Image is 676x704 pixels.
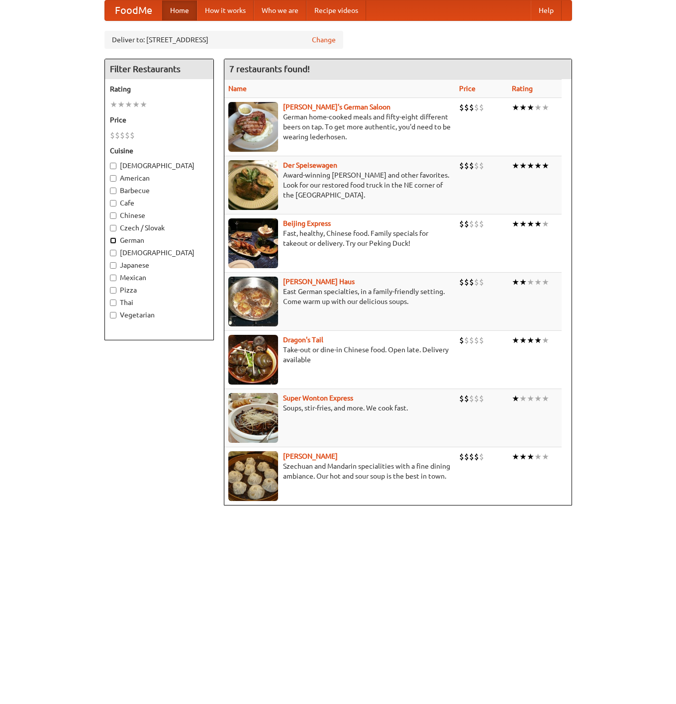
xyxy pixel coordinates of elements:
[110,250,116,256] input: [DEMOGRAPHIC_DATA]
[512,85,533,93] a: Rating
[479,218,484,229] li: $
[228,102,278,152] img: esthers.jpg
[519,277,527,288] li: ★
[228,403,451,413] p: Soups, stir-fries, and more. We cook fast.
[110,175,116,182] input: American
[110,312,116,318] input: Vegetarian
[306,0,366,20] a: Recipe videos
[110,225,116,231] input: Czech / Slovak
[542,393,549,404] li: ★
[228,85,247,93] a: Name
[534,393,542,404] li: ★
[459,85,476,93] a: Price
[110,262,116,269] input: Japanese
[110,300,116,306] input: Thai
[115,130,120,141] li: $
[527,451,534,462] li: ★
[459,218,464,229] li: $
[464,218,469,229] li: $
[110,198,208,208] label: Cafe
[527,277,534,288] li: ★
[512,277,519,288] li: ★
[110,146,208,156] h5: Cuisine
[474,218,479,229] li: $
[479,277,484,288] li: $
[130,130,135,141] li: $
[228,170,451,200] p: Award-winning [PERSON_NAME] and other favorites. Look for our restored food truck in the NE corne...
[110,310,208,320] label: Vegetarian
[132,99,140,110] li: ★
[512,335,519,346] li: ★
[120,130,125,141] li: $
[283,103,390,111] a: [PERSON_NAME]'s German Saloon
[527,160,534,171] li: ★
[110,223,208,233] label: Czech / Slovak
[512,451,519,462] li: ★
[534,218,542,229] li: ★
[469,335,474,346] li: $
[479,160,484,171] li: $
[469,218,474,229] li: $
[110,99,117,110] li: ★
[519,218,527,229] li: ★
[110,237,116,244] input: German
[110,188,116,194] input: Barbecue
[459,335,464,346] li: $
[283,161,337,169] a: Der Speisewagen
[534,160,542,171] li: ★
[110,186,208,196] label: Barbecue
[228,160,278,210] img: speisewagen.jpg
[104,31,343,49] div: Deliver to: [STREET_ADDRESS]
[479,451,484,462] li: $
[474,335,479,346] li: $
[283,452,338,460] a: [PERSON_NAME]
[110,161,208,171] label: [DEMOGRAPHIC_DATA]
[110,130,115,141] li: $
[474,277,479,288] li: $
[534,277,542,288] li: ★
[110,235,208,245] label: German
[105,59,213,79] h4: Filter Restaurants
[283,219,331,227] a: Beijing Express
[283,394,353,402] b: Super Wonton Express
[534,102,542,113] li: ★
[464,277,469,288] li: $
[519,393,527,404] li: ★
[228,451,278,501] img: shandong.jpg
[110,248,208,258] label: [DEMOGRAPHIC_DATA]
[110,210,208,220] label: Chinese
[459,277,464,288] li: $
[474,393,479,404] li: $
[469,160,474,171] li: $
[229,64,310,74] ng-pluralize: 7 restaurants found!
[110,298,208,307] label: Thai
[474,160,479,171] li: $
[228,228,451,248] p: Fast, healthy, Chinese food. Family specials for takeout or delivery. Try our Peking Duck!
[519,451,527,462] li: ★
[110,212,116,219] input: Chinese
[110,173,208,183] label: American
[228,393,278,443] img: superwonton.jpg
[254,0,306,20] a: Who we are
[228,112,451,142] p: German home-cooked meals and fifty-eight different beers on tap. To get more authentic, you'd nee...
[283,278,355,286] a: [PERSON_NAME] Haus
[228,277,278,326] img: kohlhaus.jpg
[162,0,197,20] a: Home
[197,0,254,20] a: How it works
[459,102,464,113] li: $
[527,218,534,229] li: ★
[519,160,527,171] li: ★
[110,84,208,94] h5: Rating
[527,393,534,404] li: ★
[283,336,323,344] b: Dragon's Tail
[125,130,130,141] li: $
[110,163,116,169] input: [DEMOGRAPHIC_DATA]
[542,218,549,229] li: ★
[527,102,534,113] li: ★
[531,0,562,20] a: Help
[512,218,519,229] li: ★
[110,285,208,295] label: Pizza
